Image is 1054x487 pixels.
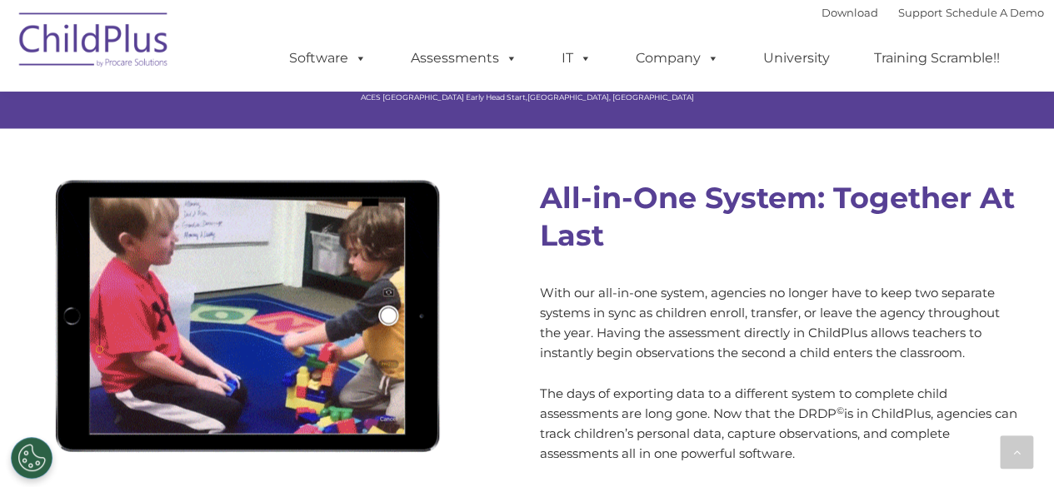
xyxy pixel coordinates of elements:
a: Assessments [394,42,534,75]
span: ACES [GEOGRAPHIC_DATA] Early Head Start, [361,92,527,102]
p: The days of exporting data to a different system to complete child assessments are long gone. Now... [540,383,1019,463]
a: Training Scramble!! [857,42,1017,75]
span: [GEOGRAPHIC_DATA], [GEOGRAPHIC_DATA] [527,92,694,102]
font: | [822,6,1044,19]
button: Cookies Settings [11,437,52,479]
a: University [747,42,847,75]
a: Support [898,6,942,19]
img: ChildPlus by Procare Solutions [11,1,177,84]
img: DRDP-Observation-min-1 [36,157,452,470]
a: Download [822,6,878,19]
a: Software [272,42,383,75]
p: With our all-in-one system, agencies no longer have to keep two separate systems in sync as child... [540,282,1019,362]
a: Schedule A Demo [946,6,1044,19]
a: IT [545,42,608,75]
iframe: Chat Widget [782,307,1054,487]
a: Company [619,42,736,75]
strong: All-in-One System: Together At Last [540,179,1015,252]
